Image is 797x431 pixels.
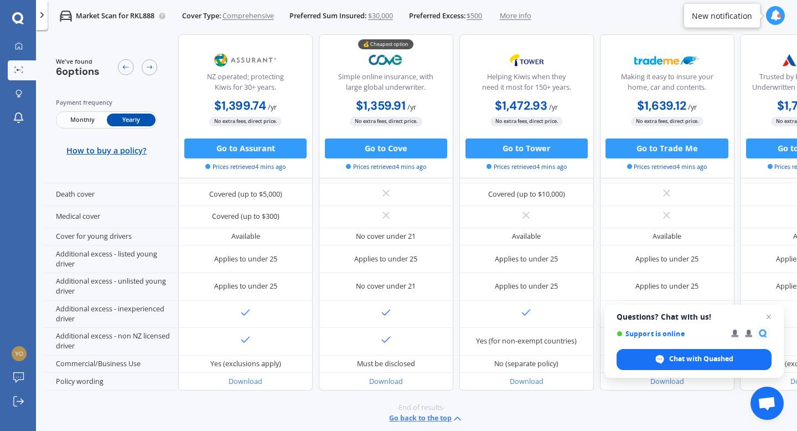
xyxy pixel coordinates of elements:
[184,138,307,158] button: Go to Assurant
[692,10,752,21] div: New notification
[688,102,697,112] span: / yr
[209,116,282,126] span: No extra fees, direct price.
[650,377,684,386] a: Download
[617,330,723,338] span: Support is online
[56,98,158,107] div: Payment frequency
[66,146,147,156] span: How to buy a policy?
[751,387,784,420] div: Open chat
[44,328,178,356] div: Additional excess - non NZ licensed driver
[212,212,280,222] div: Covered (up to $300)
[44,183,178,206] div: Death cover
[409,11,465,21] span: Preferred Excess:
[60,10,72,22] img: car.f15378c7a67c060ca3f3.svg
[357,359,415,369] div: Must be disclosed
[495,254,558,264] div: Applies to under 25
[214,254,277,264] div: Applies to under 25
[512,232,541,242] div: Available
[467,11,482,21] span: $500
[358,39,413,49] div: 💰 Cheapest option
[495,281,558,291] div: Applies to under 25
[494,47,560,72] img: Tower.webp
[356,98,406,114] b: $1,359.91
[350,116,422,126] span: No extra fees, direct price.
[510,377,544,386] a: Download
[56,57,100,65] span: We've found
[353,47,419,72] img: Cove.webp
[617,312,772,321] span: Questions? Chat with us!
[209,189,282,199] div: Covered (up to $5,000)
[634,47,700,72] img: Trademe.webp
[205,162,286,171] span: Prices retrieved 4 mins ago
[327,71,444,96] div: Simple online insurance, with large global underwriter.
[490,116,563,126] span: No extra fees, direct price.
[653,232,681,242] div: Available
[56,65,100,78] span: 6 options
[76,11,154,21] p: Market Scan for RKL888
[549,102,558,112] span: / yr
[605,138,728,158] button: Go to Trade Me
[488,189,565,199] div: Covered (up to $10,000)
[500,11,531,21] span: More info
[214,281,277,291] div: Applies to under 25
[289,11,366,21] span: Preferred Sum Insured:
[476,336,577,346] div: Yes (for non-exempt countries)
[214,98,266,114] b: $1,399.74
[44,356,178,373] div: Commercial/Business Use
[627,162,707,171] span: Prices retrieved 4 mins ago
[635,254,698,264] div: Applies to under 25
[58,113,106,126] span: Monthly
[389,413,464,425] button: Go back to the top
[213,47,278,72] img: Assurant.png
[356,232,416,242] div: No cover under 21
[468,71,585,96] div: Helping Kiwis when they need it most for 150+ years.
[44,228,178,246] div: Cover for young drivers
[487,162,567,171] span: Prices retrieved 4 mins ago
[617,349,772,370] div: Chat with Quashed
[44,273,178,301] div: Additional excess - unlisted young driver
[356,281,416,291] div: No cover under 21
[669,354,733,364] span: Chat with Quashed
[44,301,178,329] div: Additional excess - inexperienced driver
[637,98,686,114] b: $1,639.12
[631,116,703,126] span: No extra fees, direct price.
[465,138,588,158] button: Go to Tower
[369,377,403,386] a: Download
[325,138,447,158] button: Go to Cove
[762,310,775,324] span: Close chat
[396,403,445,413] span: -End of results-
[354,254,417,264] div: Applies to under 25
[346,162,426,171] span: Prices retrieved 4 mins ago
[44,245,178,273] div: Additional excess - listed young driver
[407,102,416,112] span: / yr
[222,11,274,21] span: Comprehensive
[182,11,221,21] span: Cover Type:
[107,113,156,126] span: Yearly
[608,71,726,96] div: Making it easy to insure your home, car and contents.
[231,232,260,242] div: Available
[268,102,277,112] span: / yr
[44,206,178,228] div: Medical cover
[368,11,393,21] span: $30,000
[12,346,27,361] img: 9e0345905e80b502314795ac6483a4c3
[494,359,558,369] div: No (separate policy)
[187,71,304,96] div: NZ operated; protecting Kiwis for 30+ years.
[210,359,281,369] div: Yes (exclusions apply)
[44,373,178,391] div: Policy wording
[635,281,698,291] div: Applies to under 25
[495,98,547,114] b: $1,472.93
[229,377,262,386] a: Download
